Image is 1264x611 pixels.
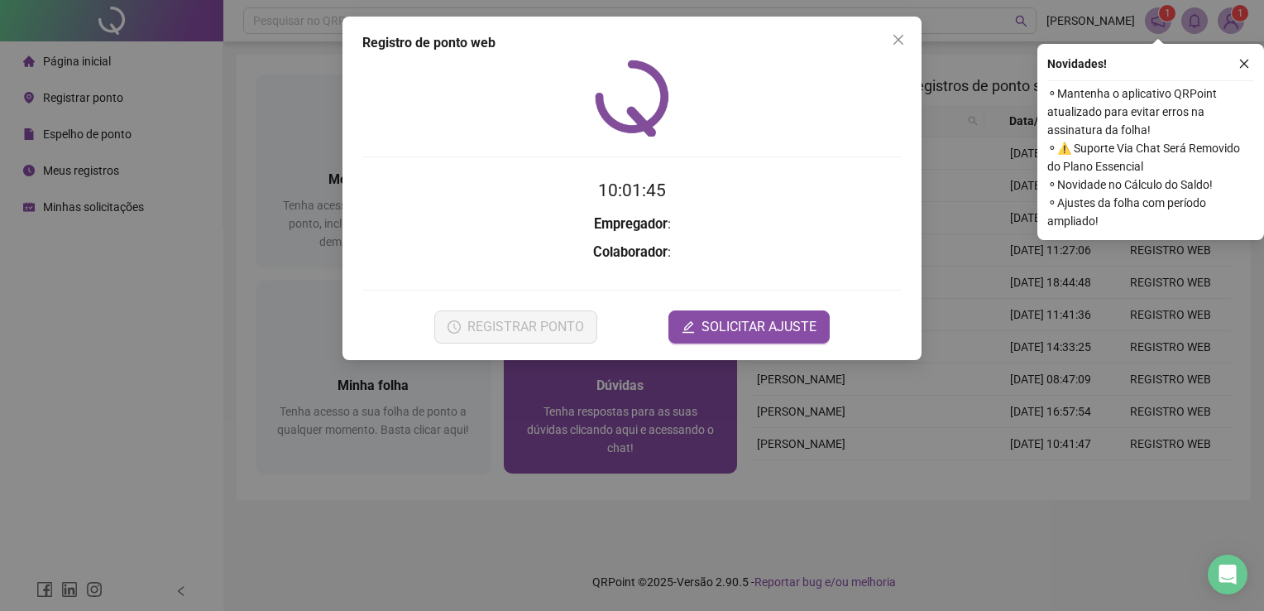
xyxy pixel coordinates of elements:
[1208,555,1247,594] div: Open Intercom Messenger
[1047,55,1107,73] span: Novidades !
[1047,84,1254,139] span: ⚬ Mantenha o aplicativo QRPoint atualizado para evitar erros na assinatura da folha!
[885,26,912,53] button: Close
[362,33,902,53] div: Registro de ponto web
[593,244,668,260] strong: Colaborador
[892,33,905,46] span: close
[682,320,695,334] span: edit
[1238,58,1250,70] span: close
[362,214,902,235] h3: :
[598,180,666,200] time: 10:01:45
[362,242,902,263] h3: :
[1047,194,1254,230] span: ⚬ Ajustes da folha com período ampliado!
[1047,176,1254,194] span: ⚬ Novidade no Cálculo do Saldo!
[594,216,668,232] strong: Empregador
[1047,139,1254,176] span: ⚬ ⚠️ Suporte Via Chat Será Removido do Plano Essencial
[668,310,830,344] button: editSOLICITAR AJUSTE
[701,317,816,337] span: SOLICITAR AJUSTE
[595,60,669,137] img: QRPoint
[434,310,597,344] button: REGISTRAR PONTO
